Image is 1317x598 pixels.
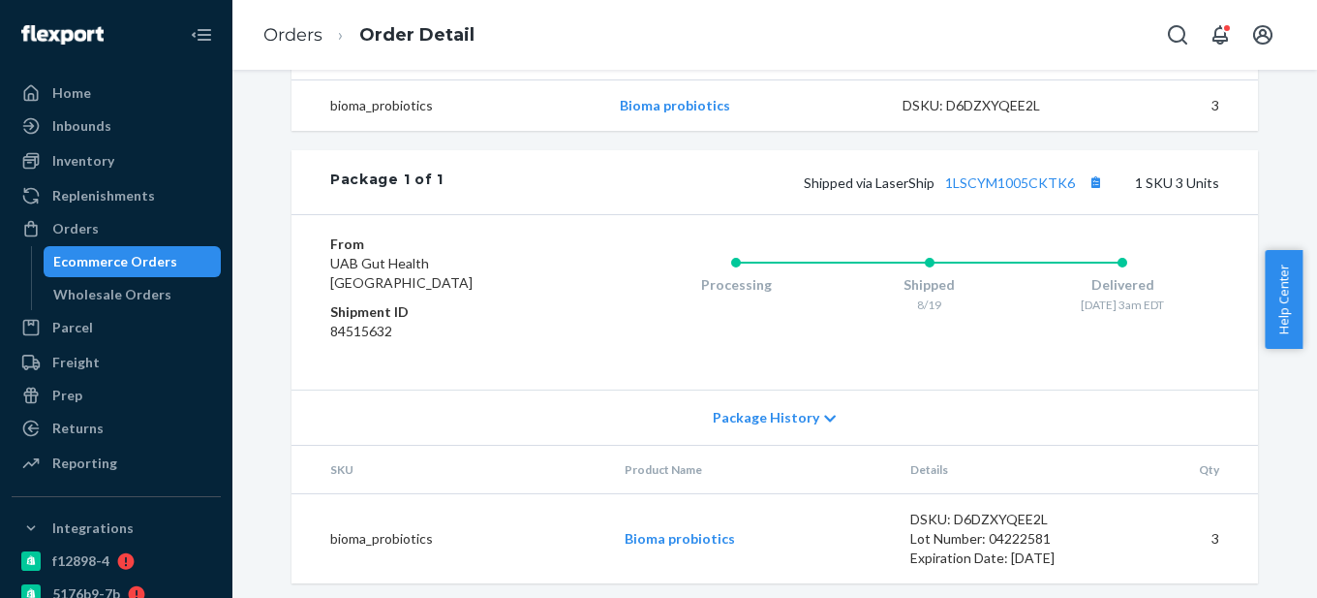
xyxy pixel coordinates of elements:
div: Freight [52,353,100,372]
a: Parcel [12,312,221,343]
dt: Shipment ID [330,302,562,322]
div: Parcel [52,318,93,337]
div: Prep [52,386,82,405]
div: Returns [52,419,104,438]
div: Reporting [52,454,117,473]
td: 3 [1099,80,1258,132]
a: Home [12,78,221,109]
button: Integrations [12,513,221,544]
a: Inventory [12,145,221,176]
div: Processing [639,275,833,295]
div: Inventory [52,151,114,171]
a: Orders [263,24,322,46]
ol: breadcrumbs [248,7,490,64]
a: Bioma probiotics [620,97,730,113]
div: Home [52,83,91,103]
div: Ecommerce Orders [53,252,177,271]
td: bioma_probiotics [291,494,609,584]
td: bioma_probiotics [291,80,604,132]
th: SKU [291,446,609,494]
img: Flexport logo [21,25,104,45]
div: Shipped [833,275,1026,295]
div: DSKU: D6DZXYQEE2L [903,96,1085,115]
dd: 84515632 [330,322,562,341]
span: UAB Gut Health [GEOGRAPHIC_DATA] [330,255,473,291]
th: Qty [1107,446,1258,494]
div: Integrations [52,519,134,538]
a: Reporting [12,448,221,479]
div: Orders [52,219,99,238]
a: Bioma probiotics [625,530,735,547]
div: [DATE] 3am EDT [1026,297,1219,313]
div: Expiration Date: [DATE] [910,549,1092,568]
div: Wholesale Orders [53,285,171,304]
th: Product Name [609,446,895,494]
span: Shipped via LaserShip [804,174,1108,191]
a: Wholesale Orders [44,279,222,310]
button: Open account menu [1243,16,1282,54]
td: 3 [1107,494,1258,584]
a: Ecommerce Orders [44,246,222,277]
div: DSKU: D6DZXYQEE2L [910,510,1092,529]
div: Replenishments [52,186,155,205]
div: Delivered [1026,275,1219,295]
div: Inbounds [52,116,111,136]
button: Open notifications [1201,16,1240,54]
button: Help Center [1265,250,1302,349]
a: Replenishments [12,180,221,211]
dt: From [330,235,562,254]
a: f12898-4 [12,546,221,577]
a: Inbounds [12,110,221,142]
span: Package History [713,408,819,427]
button: Open Search Box [1158,16,1197,54]
a: 1LSCYM1005CKTK6 [945,174,1075,191]
div: 1 SKU 3 Units [444,170,1219,195]
button: Copy tracking number [1083,170,1108,195]
div: 8/19 [833,297,1026,313]
div: f12898-4 [52,551,109,571]
a: Orders [12,213,221,244]
a: Freight [12,347,221,378]
a: Returns [12,413,221,444]
a: Order Detail [359,24,475,46]
button: Close Navigation [182,16,221,54]
th: Details [895,446,1108,494]
div: Lot Number: 04222581 [910,529,1092,549]
div: Package 1 of 1 [330,170,444,195]
a: Prep [12,380,221,411]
